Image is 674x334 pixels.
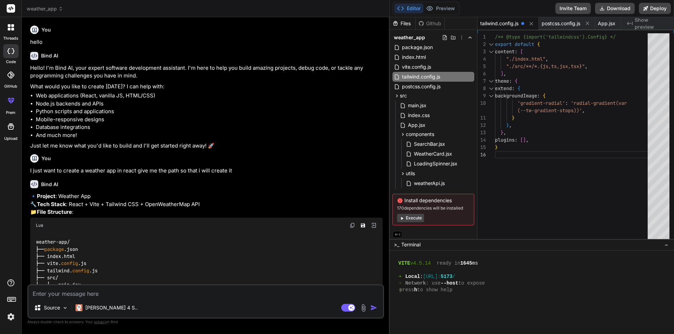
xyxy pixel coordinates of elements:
[44,304,60,311] p: Source
[512,85,515,91] span: :
[398,280,399,287] span: ➜
[515,137,517,143] span: :
[394,241,399,248] span: >_
[397,197,470,204] span: Install dependencies
[543,93,546,99] span: {
[437,260,460,267] span: ready in
[401,73,441,81] span: tailwind.config.js
[5,311,17,323] img: settings
[477,55,486,63] div: 4
[506,63,585,69] span: "./src/**/*.{js,ts,jsx,tsx}"
[515,78,517,84] span: {
[523,137,526,143] span: ]
[598,20,615,27] span: App.jsx
[477,114,486,122] div: 11
[423,4,458,13] button: Preview
[36,223,43,228] span: Lua
[495,78,509,84] span: theme
[477,100,486,107] div: 10
[413,159,458,168] span: LoadingSpinner.jsx
[27,5,63,12] span: weather_app
[517,85,520,91] span: {
[6,59,16,65] label: code
[537,93,540,99] span: :
[405,280,426,287] span: Network
[509,122,512,128] span: ,
[30,167,383,175] p: I just want to create a weather app in react give me the path so that i will create it
[477,136,486,144] div: 14
[495,85,512,91] span: extend
[555,3,591,14] button: Invite Team
[37,209,72,215] strong: File Structure
[495,93,537,99] span: backgroundImage
[460,260,472,267] span: 1645
[413,150,453,158] span: WeatherCard.jsx
[477,92,486,100] div: 9
[477,33,486,41] div: 1
[407,111,430,120] span: index.css
[477,129,486,136] div: 13
[477,85,486,92] div: 8
[41,52,58,59] h6: Bind AI
[506,122,509,128] span: }
[501,129,503,136] span: }
[495,34,616,40] span: /** @type {import('tailwindcss').Config} */
[635,16,668,30] span: Show preview
[452,273,455,280] span: /
[62,305,68,311] img: Pick Models
[480,20,518,27] span: tailwind.config.js
[401,82,441,91] span: postcss.config.js
[358,220,368,230] button: Save file
[413,179,445,188] span: weatherApi.js
[399,287,414,293] span: press
[406,170,415,177] span: utils
[397,214,424,222] button: Execute
[371,222,377,229] img: Open in Browser
[512,115,515,121] span: }
[477,41,486,48] div: 2
[515,48,517,55] span: :
[30,83,383,91] p: What would you like to create [DATE]? I can help with:
[542,20,580,27] span: postcss.config.js
[565,100,568,106] span: :
[405,273,420,280] span: Local
[458,280,485,287] span: to expose
[390,20,415,27] div: Files
[410,260,431,267] span: v4.5.14
[495,48,515,55] span: content
[477,48,486,55] div: 3
[487,77,496,85] div: Click to collapse the range.
[487,41,496,48] div: Click to collapse the range.
[537,41,540,47] span: {
[6,110,15,116] label: prem
[30,142,383,150] p: Just let me know what you'd like to build and I'll get started right away! 🚀
[517,107,582,114] span: (--tw-gradient-stops))'
[509,78,512,84] span: :
[472,260,478,267] span: ms
[394,34,425,41] span: weather_app
[44,246,64,252] span: package
[495,137,515,143] span: plugins
[506,56,546,62] span: "./index.html"
[520,48,523,55] span: [
[477,70,486,77] div: 6
[503,70,506,77] span: ,
[401,53,427,61] span: index.html
[495,144,498,150] span: }
[398,273,399,280] span: ➜
[30,38,383,46] p: hello
[30,192,383,216] p: 🔹 : Weather App 🔧 : React + Vite + Tailwind CSS + OpenWeatherMap API 📁 :
[441,273,452,280] span: 5173
[503,129,506,136] span: ,
[36,123,383,131] li: Database integrations
[3,35,18,41] label: threads
[4,83,17,89] label: GitHub
[477,151,486,158] div: 16
[400,92,407,99] span: src
[665,241,668,248] span: −
[414,287,417,293] span: h
[407,101,427,110] span: main.jsx
[520,137,523,143] span: [
[407,121,426,129] span: App.jsx
[546,56,548,62] span: ,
